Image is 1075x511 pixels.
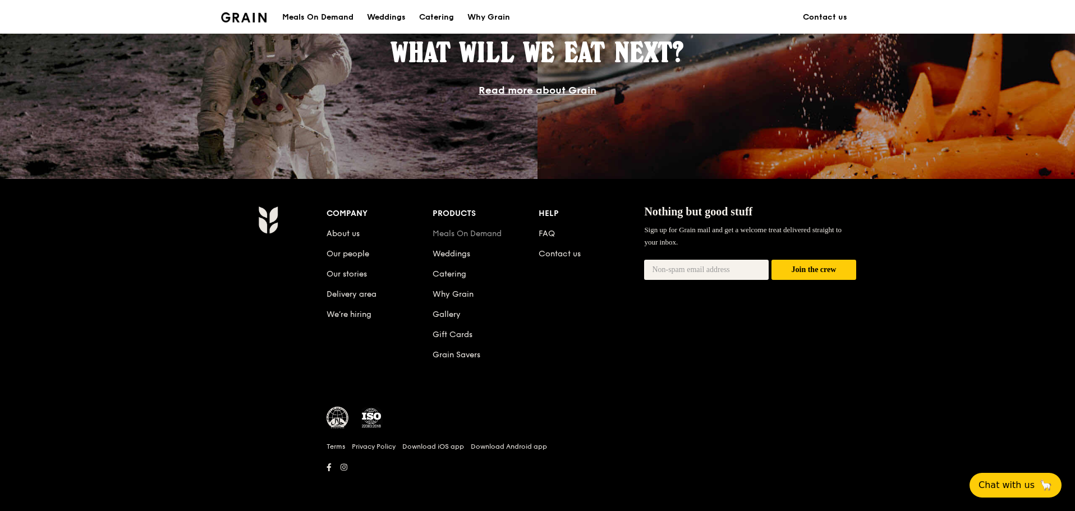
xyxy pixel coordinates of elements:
a: FAQ [539,229,555,238]
span: Chat with us [978,478,1035,492]
a: Why Grain [461,1,517,34]
a: Catering [433,269,466,279]
a: Our people [327,249,369,259]
a: Weddings [360,1,412,34]
a: Catering [412,1,461,34]
a: Why Grain [433,289,474,299]
a: Privacy Policy [352,442,396,451]
a: Our stories [327,269,367,279]
button: Chat with us🦙 [970,473,1062,498]
div: Meals On Demand [282,1,353,34]
input: Non-spam email address [644,260,769,280]
div: Weddings [367,1,406,34]
a: Read more about Grain [479,84,596,96]
a: Contact us [539,249,581,259]
a: Download Android app [471,442,547,451]
span: 🦙 [1039,478,1053,492]
a: Meals On Demand [433,229,502,238]
a: Gallery [433,310,461,319]
img: ISO Certified [360,407,383,429]
span: What will we eat next? [391,36,684,68]
a: Weddings [433,249,470,259]
a: Contact us [796,1,854,34]
a: We’re hiring [327,310,371,319]
div: Products [433,206,539,222]
div: Catering [419,1,454,34]
span: Nothing but good stuff [644,205,752,218]
a: Delivery area [327,289,376,299]
h6: Revision [214,475,861,484]
img: MUIS Halal Certified [327,407,349,429]
a: Download iOS app [402,442,464,451]
span: Sign up for Grain mail and get a welcome treat delivered straight to your inbox. [644,225,842,246]
div: Company [327,206,433,222]
img: Grain [258,206,278,234]
div: Help [539,206,645,222]
a: Terms [327,442,345,451]
div: Why Grain [467,1,510,34]
a: About us [327,229,360,238]
button: Join the crew [771,260,856,280]
img: Grain [221,12,267,22]
a: Gift Cards [433,330,472,339]
a: Grain Savers [433,350,480,360]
